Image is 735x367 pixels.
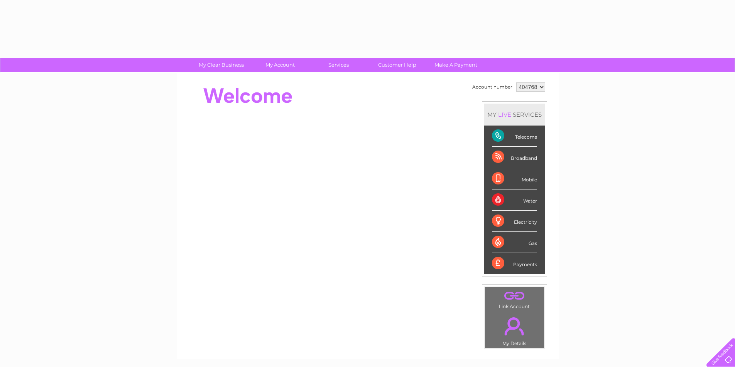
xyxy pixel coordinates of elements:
a: . [487,289,542,303]
div: Water [492,189,537,211]
td: Link Account [485,287,544,311]
a: My Clear Business [189,58,253,72]
div: Gas [492,232,537,253]
div: Mobile [492,168,537,189]
div: Electricity [492,211,537,232]
div: Telecoms [492,126,537,147]
a: Make A Payment [424,58,488,72]
div: Broadband [492,147,537,168]
a: . [487,313,542,340]
a: Services [307,58,370,72]
a: My Account [248,58,312,72]
td: My Details [485,311,544,349]
a: Customer Help [365,58,429,72]
td: Account number [470,80,514,94]
div: Payments [492,253,537,274]
div: MY SERVICES [484,104,545,126]
div: LIVE [497,111,513,118]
